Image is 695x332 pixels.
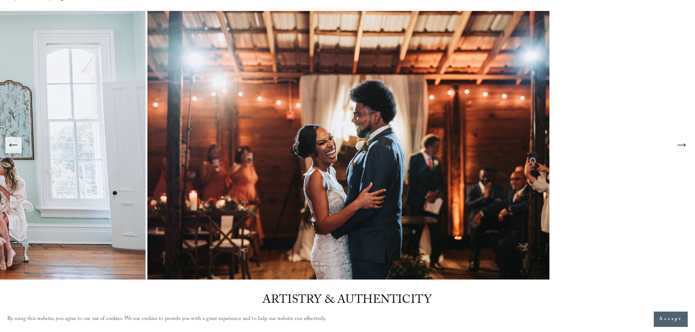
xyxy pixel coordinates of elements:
[7,314,327,325] p: By using this website, you agree to our use of cookies. We use cookies to provide you with a grea...
[654,312,688,327] button: Accept
[659,316,682,323] span: Accept
[147,11,551,280] img: shakiraandshawn10+copy.jpg (Copy)
[5,137,22,153] button: Previous Slide
[262,291,432,311] span: ARTISTRY & AUTHENTICITY
[673,137,690,153] button: Next Slide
